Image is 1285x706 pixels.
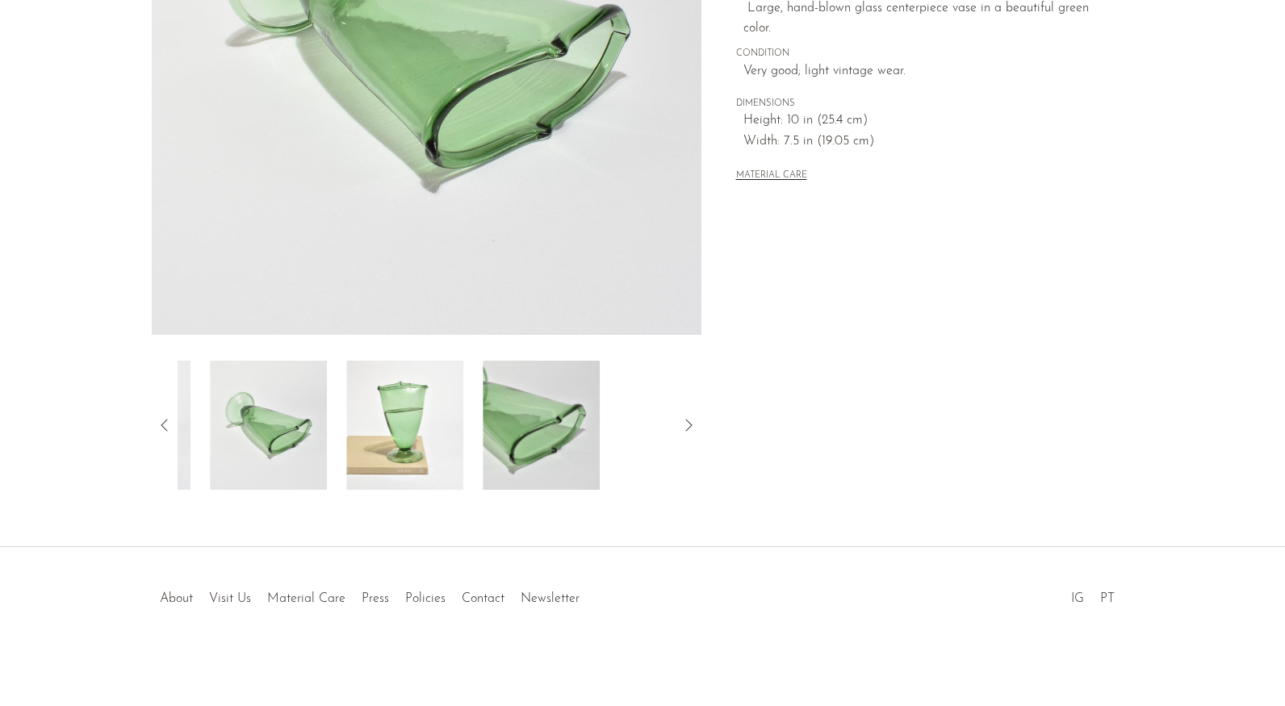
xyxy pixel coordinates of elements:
[362,592,389,605] a: Press
[736,97,1099,111] span: DIMENSIONS
[73,361,190,490] img: Sculptural Green Glass Vase
[743,111,1099,132] span: Height: 10 in (25.4 cm)
[743,61,1099,82] span: Very good; light vintage wear.
[462,592,504,605] a: Contact
[346,361,463,490] img: Sculptural Green Glass Vase
[736,170,807,182] button: MATERIAL CARE
[152,579,588,610] ul: Quick links
[405,592,446,605] a: Policies
[209,592,251,605] a: Visit Us
[1100,592,1115,605] a: PT
[267,592,345,605] a: Material Care
[160,592,193,605] a: About
[743,132,1099,152] span: Width: 7.5 in (19.05 cm)
[736,47,1099,61] span: CONDITION
[210,361,327,490] img: Sculptural Green Glass Vase
[1071,592,1084,605] a: IG
[1063,579,1123,610] ul: Social Medias
[483,361,600,490] img: Sculptural Green Glass Vase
